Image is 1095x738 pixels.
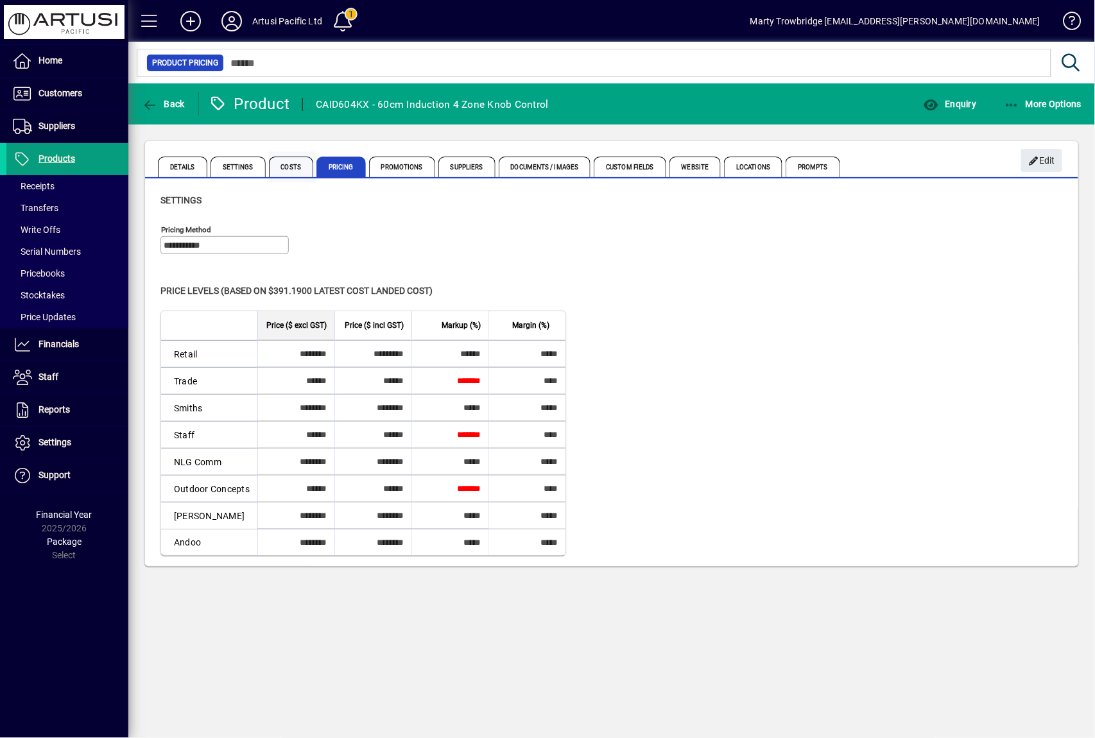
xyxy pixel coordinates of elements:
[13,225,60,235] span: Write Offs
[39,404,70,415] span: Reports
[1028,150,1056,171] span: Edit
[6,262,128,284] a: Pricebooks
[594,157,666,177] span: Custom Fields
[1021,149,1062,172] button: Edit
[211,10,252,33] button: Profile
[128,92,199,116] app-page-header-button: Back
[37,510,92,520] span: Financial Year
[13,312,76,322] span: Price Updates
[13,203,58,213] span: Transfers
[139,92,188,116] button: Back
[39,339,79,349] span: Financials
[512,318,549,332] span: Margin (%)
[13,181,55,191] span: Receipts
[161,529,257,555] td: Andoo
[160,195,202,205] span: Settings
[442,318,481,332] span: Markup (%)
[750,11,1040,31] div: Marty Trowbridge [EMAIL_ADDRESS][PERSON_NAME][DOMAIN_NAME]
[161,475,257,502] td: Outdoor Concepts
[369,157,435,177] span: Promotions
[39,153,75,164] span: Products
[1001,92,1085,116] button: More Options
[6,459,128,492] a: Support
[39,121,75,131] span: Suppliers
[499,157,591,177] span: Documents / Images
[6,306,128,328] a: Price Updates
[161,448,257,475] td: NLG Comm
[1004,99,1082,109] span: More Options
[316,157,366,177] span: Pricing
[161,502,257,529] td: [PERSON_NAME]
[269,157,314,177] span: Costs
[13,268,65,279] span: Pricebooks
[142,99,185,109] span: Back
[724,157,782,177] span: Locations
[6,219,128,241] a: Write Offs
[6,110,128,142] a: Suppliers
[161,394,257,421] td: Smiths
[160,286,433,296] span: Price levels (based on $391.1900 Latest cost landed cost)
[6,45,128,77] a: Home
[161,225,211,234] mat-label: Pricing method
[6,197,128,219] a: Transfers
[6,361,128,393] a: Staff
[158,157,207,177] span: Details
[39,470,71,480] span: Support
[13,290,65,300] span: Stocktakes
[6,284,128,306] a: Stocktakes
[786,157,840,177] span: Prompts
[920,92,979,116] button: Enquiry
[161,340,257,367] td: Retail
[39,372,58,382] span: Staff
[211,157,266,177] span: Settings
[39,88,82,98] span: Customers
[6,427,128,459] a: Settings
[47,536,82,547] span: Package
[209,94,290,114] div: Product
[6,394,128,426] a: Reports
[669,157,721,177] span: Website
[161,421,257,448] td: Staff
[170,10,211,33] button: Add
[39,55,62,65] span: Home
[923,99,976,109] span: Enquiry
[266,318,327,332] span: Price ($ excl GST)
[6,241,128,262] a: Serial Numbers
[152,56,218,69] span: Product Pricing
[6,78,128,110] a: Customers
[6,175,128,197] a: Receipts
[345,318,404,332] span: Price ($ incl GST)
[161,367,257,394] td: Trade
[6,329,128,361] a: Financials
[316,94,549,115] div: CAID604KX - 60cm Induction 4 Zone Knob Control
[13,246,81,257] span: Serial Numbers
[1053,3,1079,44] a: Knowledge Base
[438,157,496,177] span: Suppliers
[39,437,71,447] span: Settings
[252,11,322,31] div: Artusi Pacific Ltd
